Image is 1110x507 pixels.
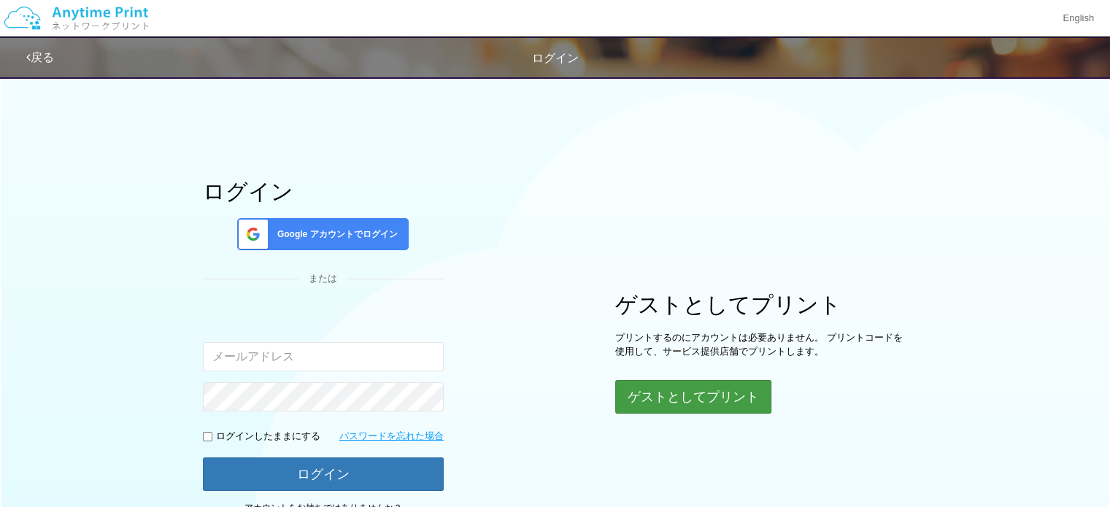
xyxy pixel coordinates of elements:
[615,380,771,414] button: ゲストとしてプリント
[26,51,54,63] a: 戻る
[203,272,444,286] div: または
[339,430,444,444] a: パスワードを忘れた場合
[203,342,444,371] input: メールアドレス
[271,228,398,241] span: Google アカウントでログイン
[203,457,444,491] button: ログイン
[203,179,444,204] h1: ログイン
[615,293,907,317] h1: ゲストとしてプリント
[532,52,579,64] span: ログイン
[615,331,907,358] p: プリントするのにアカウントは必要ありません。 プリントコードを使用して、サービス提供店舗でプリントします。
[216,430,320,444] p: ログインしたままにする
